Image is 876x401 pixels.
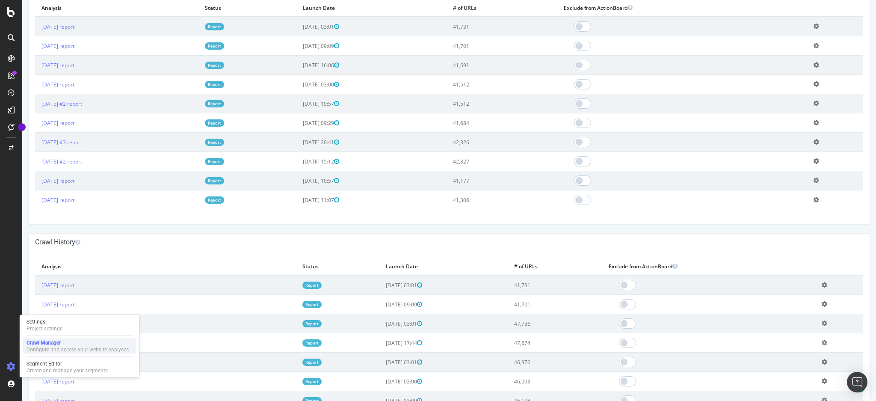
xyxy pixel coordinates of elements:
td: 46,593 [485,372,580,391]
span: [DATE] 11:07 [281,196,317,204]
a: Report [183,23,202,30]
a: SettingsProject settings [23,318,136,333]
th: Exclude from ActionBoard [580,258,793,275]
a: [DATE] report [19,339,52,347]
a: [DATE] report [19,119,52,127]
a: Report [183,62,202,69]
a: [DATE] #2 report [19,100,60,107]
div: Crawl Manager [27,339,129,346]
a: Report [280,359,299,366]
th: # of URLs [485,258,580,275]
a: [DATE] report [19,359,52,366]
span: [DATE] 09:09 [364,301,400,308]
td: 46,976 [485,353,580,372]
div: Configure and access your website analyses [27,346,129,353]
span: [DATE] 03:01 [281,23,317,30]
td: 41,701 [424,36,536,56]
span: [DATE] 09:09 [281,42,317,50]
td: 47,674 [485,333,580,353]
a: Report [183,158,202,165]
a: Report [183,119,202,127]
td: 41,512 [424,75,536,94]
a: [DATE] report [19,301,52,308]
a: Report [183,100,202,107]
th: Analysis [13,258,274,275]
td: 41,512 [424,94,536,113]
span: [DATE] 09:29 [281,119,317,127]
a: [DATE] #3 report [19,139,60,146]
span: [DATE] 16:06 [281,62,317,69]
h4: Crawl History [13,238,841,247]
td: 41,306 [424,190,536,210]
th: Status [274,258,357,275]
a: [DATE] report [19,320,52,327]
td: 41,701 [485,295,580,314]
a: Report [280,320,299,327]
a: Segment EditorCreate and manage your segments [23,359,136,375]
span: [DATE] 03:01 [364,282,400,289]
td: 41,731 [485,275,580,295]
span: [DATE] 03:00 [364,378,400,385]
a: [DATE] report [19,378,52,385]
a: [DATE] report [19,23,52,30]
a: Report [183,177,202,184]
div: Project settings [27,325,62,332]
span: [DATE] 17:44 [364,339,400,347]
a: Report [183,139,202,146]
a: Report [280,339,299,347]
a: [DATE] report [19,62,52,69]
th: Launch Date [357,258,485,275]
a: Report [280,282,299,289]
a: [DATE] report [19,42,52,50]
div: Open Intercom Messenger [847,372,867,392]
div: Segment Editor [27,360,108,367]
a: [DATE] #2 report [19,158,60,165]
td: 42,326 [424,133,536,152]
span: [DATE] 19:57 [281,100,317,107]
span: [DATE] 03:01 [364,320,400,327]
a: [DATE] report [19,282,52,289]
a: Report [183,42,202,50]
td: 41,684 [424,113,536,133]
td: 41,731 [424,17,536,36]
span: [DATE] 10:57 [281,177,317,184]
div: Create and manage your segments [27,367,108,374]
a: Crawl ManagerConfigure and access your website analyses [23,339,136,354]
div: Tooltip anchor [18,123,26,131]
span: [DATE] 20:41 [281,139,317,146]
span: [DATE] 15:12 [281,158,317,165]
span: [DATE] 03:00 [281,81,317,88]
a: Report [183,81,202,88]
td: 42,327 [424,152,536,171]
a: Report [280,301,299,308]
td: 41,177 [424,171,536,190]
a: [DATE] report [19,177,52,184]
a: [DATE] report [19,81,52,88]
td: 41,691 [424,56,536,75]
a: [DATE] report [19,196,52,204]
span: [DATE] 03:01 [364,359,400,366]
td: 47,736 [485,314,580,333]
a: Report [280,378,299,385]
a: Report [183,196,202,204]
div: Settings [27,318,62,325]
